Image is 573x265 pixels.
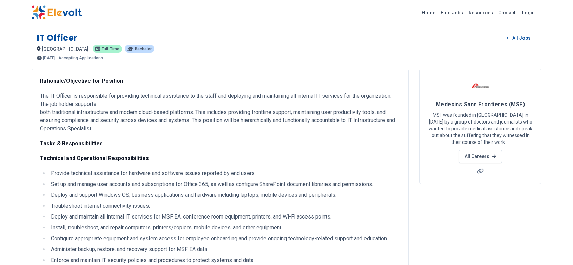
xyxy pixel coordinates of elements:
a: Find Jobs [438,7,466,18]
strong: Technical and Operational Responsibilities [40,155,149,162]
li: Provide technical assistance for hardware and software issues reported by end users. [49,169,400,177]
p: MSF was founded in [GEOGRAPHIC_DATA] in [DATE] by a group of doctors and journalists who wanted t... [428,112,533,146]
a: All Jobs [501,33,536,43]
li: Deploy and support Windows OS, business applications and hardware including laptops, mobile devic... [49,191,400,199]
li: Install, troubleshoot, and repair computers, printers/copiers, mobile devices, and other equipment. [49,224,400,232]
li: Configure appropriate equipment and system access for employee onboarding and provide ongoing tec... [49,234,400,243]
span: Bachelor [135,47,152,51]
strong: Rationale/Objective for Position [40,78,123,84]
span: Full-time [102,47,119,51]
h1: IT Officer [37,33,77,43]
li: Deploy and maintain all internal IT services for MSF EA, conference room equipment, printers, and... [49,213,400,221]
a: Resources [466,7,496,18]
a: Contact [496,7,518,18]
a: Home [419,7,438,18]
img: Medecins Sans Frontieres (MSF) [472,77,489,94]
li: Administer backup, restore, and recovery support for MSF EA data. [49,245,400,253]
a: Login [518,6,539,19]
li: Set up and manage user accounts and subscriptions for Office 365, as well as configure SharePoint... [49,180,400,188]
li: Enforce and maintain IT security policies and procedures to protect systems and data. [49,256,400,264]
span: [DATE] [43,56,55,60]
p: The IT Officer is responsible for providing technical assistance to the staff and deploying and m... [40,92,400,133]
strong: Tasks & Responsibilities [40,140,103,147]
li: Troubleshoot internet connectivity issues. [49,202,400,210]
a: All Careers [459,150,502,163]
span: Medecins Sans Frontieres (MSF) [436,101,525,108]
img: Elevolt [32,5,82,20]
p: - Accepting Applications [57,56,103,60]
span: [GEOGRAPHIC_DATA] [42,46,88,52]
